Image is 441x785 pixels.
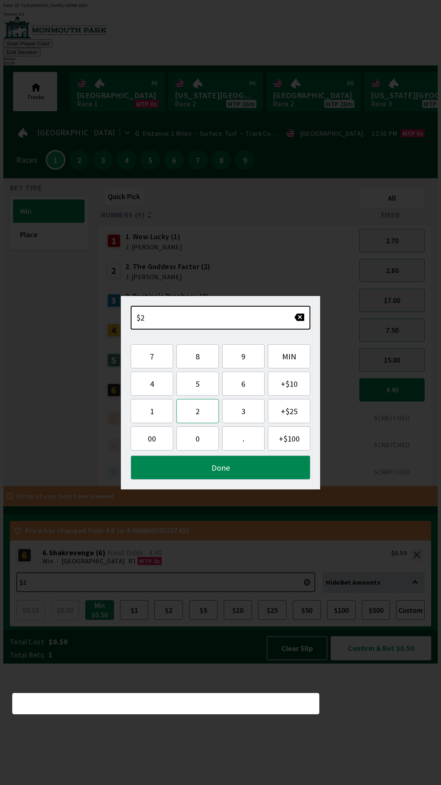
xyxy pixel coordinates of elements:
[183,351,212,361] span: 8
[176,426,219,451] button: 0
[222,426,265,451] button: .
[229,351,258,361] span: 9
[275,379,303,389] span: + $10
[138,406,166,416] span: 1
[275,406,303,416] span: + $25
[183,433,212,444] span: 0
[176,372,219,396] button: 5
[176,399,219,423] button: 2
[268,426,310,451] button: +$100
[275,351,303,361] span: MIN
[183,379,212,389] span: 5
[131,455,310,480] button: Done
[229,433,258,444] span: .
[131,344,173,368] button: 7
[222,372,265,396] button: 6
[268,372,310,396] button: +$10
[229,379,258,389] span: 6
[136,312,145,323] span: $2
[131,399,173,423] button: 1
[268,399,310,423] button: +$25
[138,351,166,361] span: 7
[138,462,303,473] span: Done
[131,426,173,451] button: 00
[138,379,166,389] span: 4
[176,344,219,368] button: 8
[222,344,265,368] button: 9
[138,433,166,444] span: 00
[268,344,310,368] button: MIN
[131,372,173,396] button: 4
[229,406,258,416] span: 3
[222,399,265,423] button: 3
[275,433,303,444] span: + $100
